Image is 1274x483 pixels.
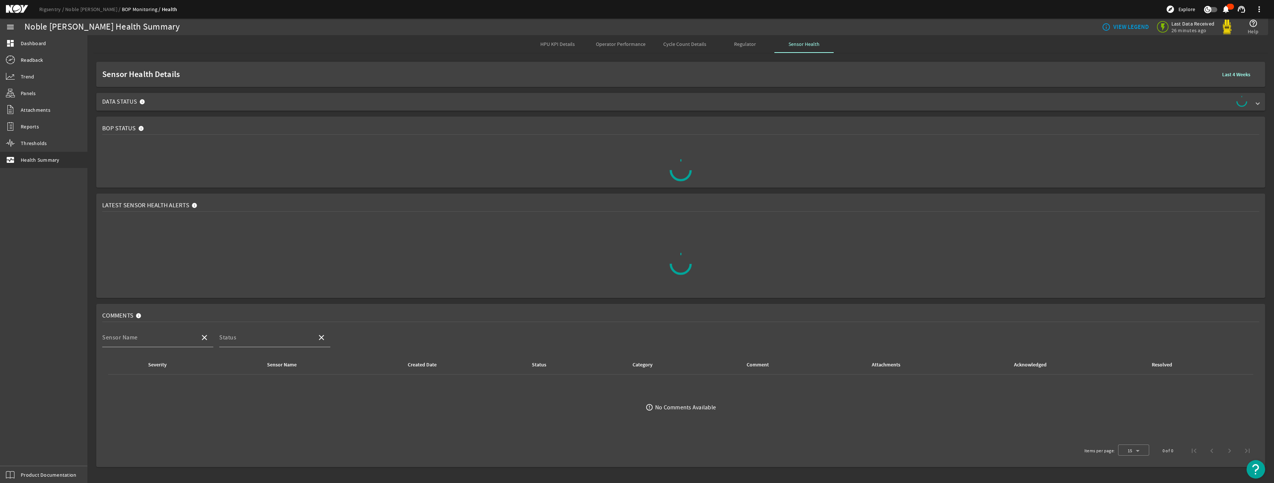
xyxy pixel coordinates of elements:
div: Acknowledged [1014,361,1047,369]
div: Resolved [1113,361,1217,369]
mat-icon: notifications [1221,5,1230,14]
div: Created Date [360,361,490,369]
div: Items per page: [1084,447,1115,455]
a: Rigsentry [39,6,65,13]
span: Regulator [734,41,756,47]
div: Sensor Name [219,361,351,369]
span: Thresholds [21,140,47,147]
span: 26 minutes ago [1171,27,1215,34]
span: Operator Performance [596,41,646,47]
div: No Comments Available [655,404,716,411]
span: Product Documentation [21,471,76,479]
span: Panels [21,90,36,97]
button: VIEW LEGEND [1099,20,1152,34]
div: Resolved [1152,361,1172,369]
span: BOP Status [102,125,136,132]
span: Trend [21,73,34,80]
mat-icon: explore [1166,5,1175,14]
span: Cycle Count Details [663,41,706,47]
a: BOP Monitoring [122,6,162,13]
mat-icon: menu [6,23,15,31]
mat-icon: error_outline [646,403,653,411]
mat-icon: dashboard [6,39,15,48]
span: Readback [21,56,43,64]
a: Health [162,6,177,13]
span: Attachments [21,106,50,114]
mat-panel-title: Data Status [102,96,148,108]
mat-label: Status [219,334,236,341]
div: Noble [PERSON_NAME] Health Summary [24,23,180,31]
span: Last Data Received [1171,20,1215,27]
span: Help [1248,28,1258,35]
mat-icon: support_agent [1237,5,1246,14]
mat-icon: close [200,333,209,342]
div: Category [594,361,697,369]
span: Comments [102,312,133,319]
div: Attachments [872,361,900,369]
div: Acknowledged [962,361,1104,369]
mat-icon: help_outline [1249,19,1258,28]
div: Comment [706,361,815,369]
div: Attachments [824,361,953,369]
div: 0 of 0 [1163,447,1173,455]
span: Explore [1178,6,1195,13]
b: VIEW LEGEND [1113,23,1149,31]
a: Noble [PERSON_NAME] [65,6,122,13]
span: Sensor Health Details [102,71,1213,78]
mat-expansion-panel-header: Data Status [96,93,1265,111]
b: Last 4 Weeks [1222,71,1250,78]
div: Severity [148,361,167,369]
img: Yellowpod.svg [1220,20,1234,34]
div: Category [633,361,653,369]
span: HPU KPI Details [540,41,575,47]
div: Status [532,361,546,369]
div: Sensor Name [267,361,297,369]
mat-icon: monitor_heart [6,155,15,164]
span: Latest Sensor Health Alerts [102,202,189,209]
button: more_vert [1250,0,1268,18]
div: Comment [747,361,769,369]
div: Status [499,361,585,369]
span: Dashboard [21,40,46,47]
mat-icon: info_outline [1102,23,1108,31]
div: Created Date [408,361,437,369]
button: Explore [1163,3,1198,15]
mat-icon: close [317,333,326,342]
button: Last 4 Weeks [1216,68,1256,81]
span: Health Summary [21,156,60,164]
mat-label: Sensor Name [102,334,138,341]
span: Sensor Health [788,41,820,47]
button: Open Resource Center [1247,460,1265,479]
div: Severity [111,361,210,369]
span: Reports [21,123,39,130]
